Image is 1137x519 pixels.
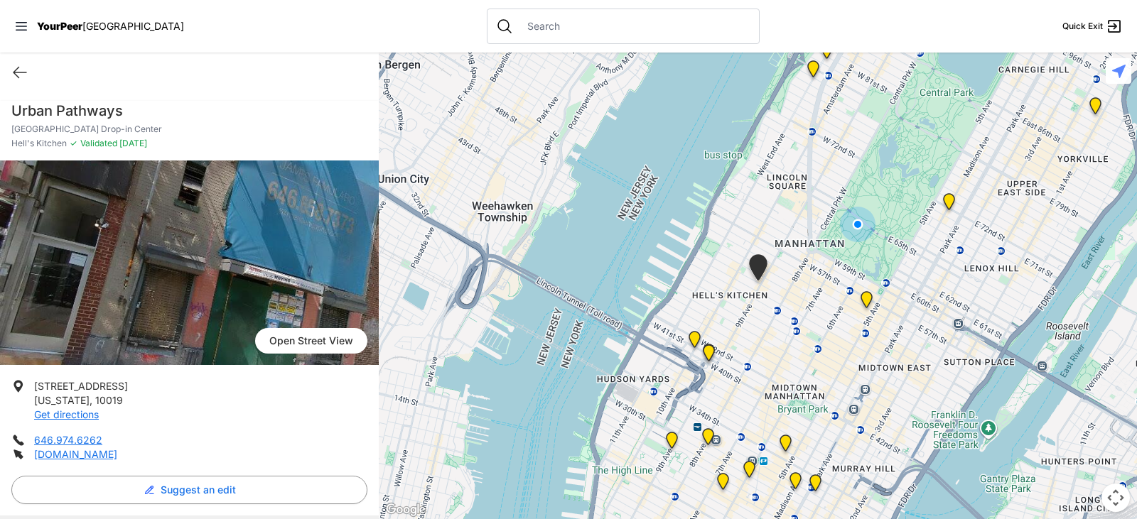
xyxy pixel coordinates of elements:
[161,483,236,497] span: Suggest an edit
[34,394,90,406] span: [US_STATE]
[746,254,770,286] div: 9th Avenue Drop-in Center
[82,20,184,32] span: [GEOGRAPHIC_DATA]
[34,408,99,420] a: Get directions
[255,328,367,354] span: Open Street View
[34,448,117,460] a: [DOMAIN_NAME]
[807,474,824,497] div: Mainchance Adult Drop-in Center
[700,344,718,366] div: Metro Baptist Church
[840,207,875,242] div: You are here!
[11,124,367,135] p: [GEOGRAPHIC_DATA] Drop-in Center
[37,22,184,31] a: YourPeer[GEOGRAPHIC_DATA]
[700,344,718,367] div: Metro Baptist Church
[663,432,681,454] div: Chelsea
[11,101,367,121] h1: Urban Pathways
[70,138,77,149] span: ✓
[699,428,717,451] div: Antonio Olivieri Drop-in Center
[519,19,750,33] input: Search
[11,138,67,149] span: Hell's Kitchen
[787,472,804,495] div: Greater New York City
[818,42,836,65] div: Pathways Adult Drop-In Program
[940,193,958,216] div: Manhattan
[382,501,429,519] a: Open this area in Google Maps (opens a new window)
[11,476,367,504] button: Suggest an edit
[1087,97,1104,120] div: Avenue Church
[740,461,758,484] div: Headquarters
[1062,21,1103,32] span: Quick Exit
[80,138,117,148] span: Validated
[1062,18,1123,35] a: Quick Exit
[34,434,102,446] a: 646.974.6262
[686,331,704,354] div: New York
[382,501,429,519] img: Google
[1101,484,1130,512] button: Map camera controls
[95,394,123,406] span: 10019
[37,20,82,32] span: YourPeer
[714,473,732,496] div: New Location, Headquarters
[90,394,92,406] span: ,
[34,380,128,392] span: [STREET_ADDRESS]
[117,138,147,148] span: [DATE]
